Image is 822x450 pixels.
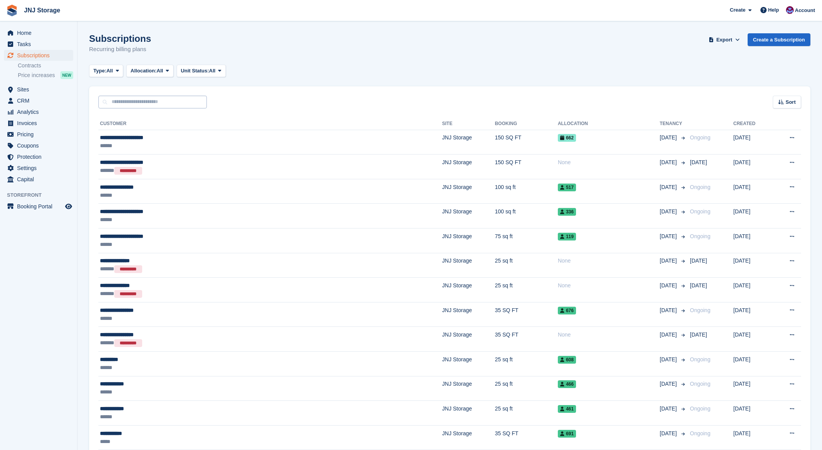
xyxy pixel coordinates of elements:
[768,6,779,14] span: Help
[89,33,151,44] h1: Subscriptions
[156,67,163,75] span: All
[495,376,558,401] td: 25 sq ft
[495,228,558,253] td: 75 sq ft
[17,27,64,38] span: Home
[17,174,64,185] span: Capital
[558,233,576,240] span: 119
[660,134,678,142] span: [DATE]
[18,71,73,79] a: Price increases NEW
[126,65,174,77] button: Allocation: All
[495,253,558,278] td: 25 sq ft
[495,155,558,179] td: 150 SQ FT
[17,39,64,50] span: Tasks
[558,118,660,130] th: Allocation
[4,118,73,129] a: menu
[442,228,495,253] td: JNJ Storage
[495,302,558,327] td: 35 SQ FT
[795,7,815,14] span: Account
[558,331,660,339] div: None
[660,118,687,130] th: Tenancy
[98,118,442,130] th: Customer
[495,204,558,228] td: 100 sq ft
[495,179,558,204] td: 100 sq ft
[558,380,576,388] span: 466
[4,95,73,106] a: menu
[660,183,678,191] span: [DATE]
[442,352,495,376] td: JNJ Storage
[690,134,710,141] span: Ongoing
[4,140,73,151] a: menu
[660,282,678,290] span: [DATE]
[690,159,707,165] span: [DATE]
[558,257,660,265] div: None
[60,71,73,79] div: NEW
[690,307,710,313] span: Ongoing
[4,129,73,140] a: menu
[558,134,576,142] span: 662
[733,130,772,155] td: [DATE]
[64,202,73,211] a: Preview store
[93,67,107,75] span: Type:
[4,27,73,38] a: menu
[660,380,678,388] span: [DATE]
[660,306,678,314] span: [DATE]
[4,174,73,185] a: menu
[442,327,495,352] td: JNJ Storage
[17,118,64,129] span: Invoices
[442,179,495,204] td: JNJ Storage
[733,179,772,204] td: [DATE]
[690,258,707,264] span: [DATE]
[733,352,772,376] td: [DATE]
[17,95,64,106] span: CRM
[17,129,64,140] span: Pricing
[177,65,226,77] button: Unit Status: All
[495,425,558,450] td: 35 SQ FT
[442,204,495,228] td: JNJ Storage
[17,163,64,173] span: Settings
[558,158,660,167] div: None
[4,201,73,212] a: menu
[786,98,796,106] span: Sort
[107,67,113,75] span: All
[131,67,156,75] span: Allocation:
[690,405,710,412] span: Ongoing
[748,33,810,46] a: Create a Subscription
[7,191,77,199] span: Storefront
[495,352,558,376] td: 25 sq ft
[4,84,73,95] a: menu
[442,155,495,179] td: JNJ Storage
[716,36,732,44] span: Export
[660,405,678,413] span: [DATE]
[558,282,660,290] div: None
[558,405,576,413] span: 461
[660,257,678,265] span: [DATE]
[495,118,558,130] th: Booking
[660,208,678,216] span: [DATE]
[690,430,710,436] span: Ongoing
[558,356,576,364] span: 608
[442,376,495,401] td: JNJ Storage
[730,6,745,14] span: Create
[707,33,741,46] button: Export
[18,62,73,69] a: Contracts
[89,45,151,54] p: Recurring billing plans
[690,331,707,338] span: [DATE]
[6,5,18,16] img: stora-icon-8386f47178a22dfd0bd8f6a31ec36ba5ce8667c1dd55bd0f319d3a0aa187defe.svg
[786,6,794,14] img: Jonathan Scrase
[89,65,123,77] button: Type: All
[4,106,73,117] a: menu
[733,425,772,450] td: [DATE]
[4,50,73,61] a: menu
[495,278,558,302] td: 25 sq ft
[442,401,495,426] td: JNJ Storage
[690,381,710,387] span: Ongoing
[558,430,576,438] span: 691
[495,130,558,155] td: 150 SQ FT
[733,228,772,253] td: [DATE]
[4,163,73,173] a: menu
[558,184,576,191] span: 517
[558,307,576,314] span: 676
[4,39,73,50] a: menu
[660,429,678,438] span: [DATE]
[733,327,772,352] td: [DATE]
